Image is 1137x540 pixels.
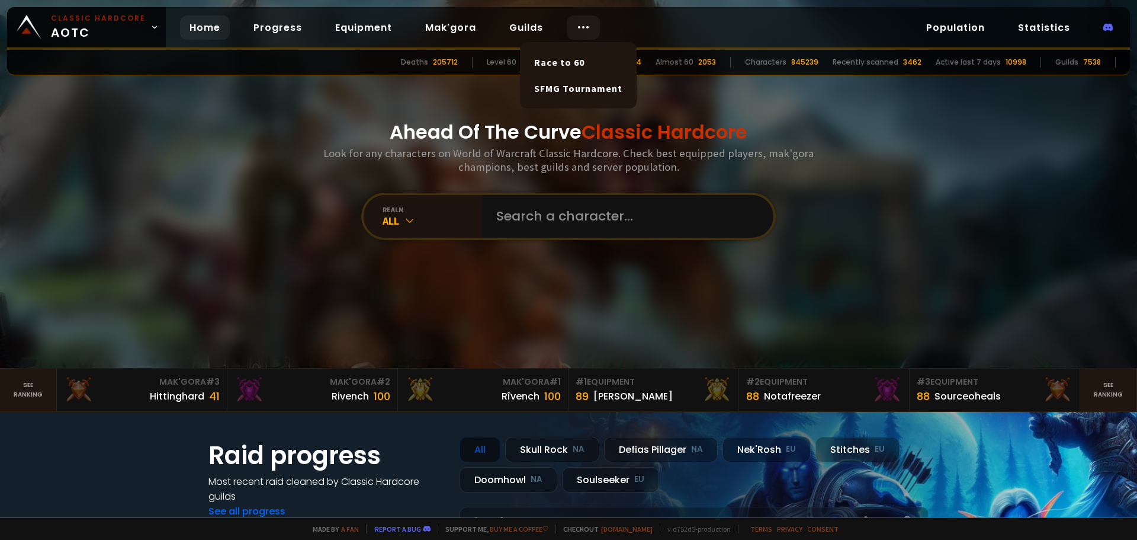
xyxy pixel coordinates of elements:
[460,507,929,538] a: [DATE]zgpetri on godDefias Pillager8 /90
[910,369,1080,411] a: #3Equipment88Sourceoheals
[568,369,739,411] a: #1Equipment89[PERSON_NAME]
[332,389,369,404] div: Rivench
[383,205,482,214] div: realm
[398,369,568,411] a: Mak'Gora#1Rîvench100
[51,13,146,24] small: Classic Hardcore
[1008,15,1080,40] a: Statistics
[934,389,1001,404] div: Sourceoheals
[656,57,693,68] div: Almost 60
[433,57,458,68] div: 205712
[576,376,731,388] div: Equipment
[634,474,644,485] small: EU
[1083,57,1101,68] div: 7538
[7,7,166,47] a: Classic HardcoreAOTC
[544,388,561,404] div: 100
[746,376,902,388] div: Equipment
[500,15,553,40] a: Guilds
[375,525,421,533] a: Report a bug
[745,57,786,68] div: Characters
[576,376,587,388] span: # 1
[319,146,818,174] h3: Look for any characters on World of Warcraft Classic Hardcore. Check best equipped players, mak'g...
[208,437,445,474] h1: Raid progress
[531,474,542,485] small: NA
[691,443,703,455] small: NA
[791,57,818,68] div: 845239
[573,443,584,455] small: NA
[505,437,599,462] div: Skull Rock
[815,437,900,462] div: Stitches
[390,118,747,146] h1: Ahead Of The Curve
[57,369,227,411] a: Mak'Gora#3Hittinghard41
[917,376,930,388] span: # 3
[51,13,146,41] span: AOTC
[306,525,359,533] span: Made by
[1055,57,1078,68] div: Guilds
[632,57,641,68] div: 24
[244,15,311,40] a: Progress
[341,525,359,533] a: a fan
[601,525,653,533] a: [DOMAIN_NAME]
[235,376,390,388] div: Mak'Gora
[401,57,428,68] div: Deaths
[377,376,390,388] span: # 2
[180,15,230,40] a: Home
[903,57,921,68] div: 3462
[917,388,930,404] div: 88
[208,474,445,504] h4: Most recent raid cleaned by Classic Hardcore guilds
[604,437,718,462] div: Defias Pillager
[527,75,629,101] a: SFMG Tournament
[917,15,994,40] a: Population
[582,119,747,145] span: Classic Hardcore
[777,525,802,533] a: Privacy
[917,376,1072,388] div: Equipment
[438,525,548,533] span: Support me,
[1006,57,1026,68] div: 10998
[227,369,398,411] a: Mak'Gora#2Rivench100
[807,525,839,533] a: Consent
[527,49,629,75] a: Race to 60
[416,15,486,40] a: Mak'gora
[489,195,759,238] input: Search a character...
[374,388,390,404] div: 100
[786,443,796,455] small: EU
[593,389,673,404] div: [PERSON_NAME]
[739,369,910,411] a: #2Equipment88Notafreezer
[875,443,885,455] small: EU
[208,504,285,518] a: See all progress
[555,525,653,533] span: Checkout
[576,388,589,404] div: 89
[722,437,811,462] div: Nek'Rosh
[660,525,731,533] span: v. d752d5 - production
[487,57,516,68] div: Level 60
[209,388,220,404] div: 41
[383,214,482,228] div: All
[326,15,402,40] a: Equipment
[206,376,220,388] span: # 3
[1080,369,1137,411] a: Seeranking
[764,389,821,404] div: Notafreezer
[936,57,1001,68] div: Active last 7 days
[405,376,561,388] div: Mak'Gora
[698,57,716,68] div: 2053
[833,57,898,68] div: Recently scanned
[64,376,220,388] div: Mak'Gora
[490,525,548,533] a: Buy me a coffee
[460,437,500,462] div: All
[460,467,557,493] div: Doomhowl
[746,376,760,388] span: # 2
[562,467,659,493] div: Soulseeker
[150,389,204,404] div: Hittinghard
[750,525,772,533] a: Terms
[746,388,759,404] div: 88
[502,389,539,404] div: Rîvench
[550,376,561,388] span: # 1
